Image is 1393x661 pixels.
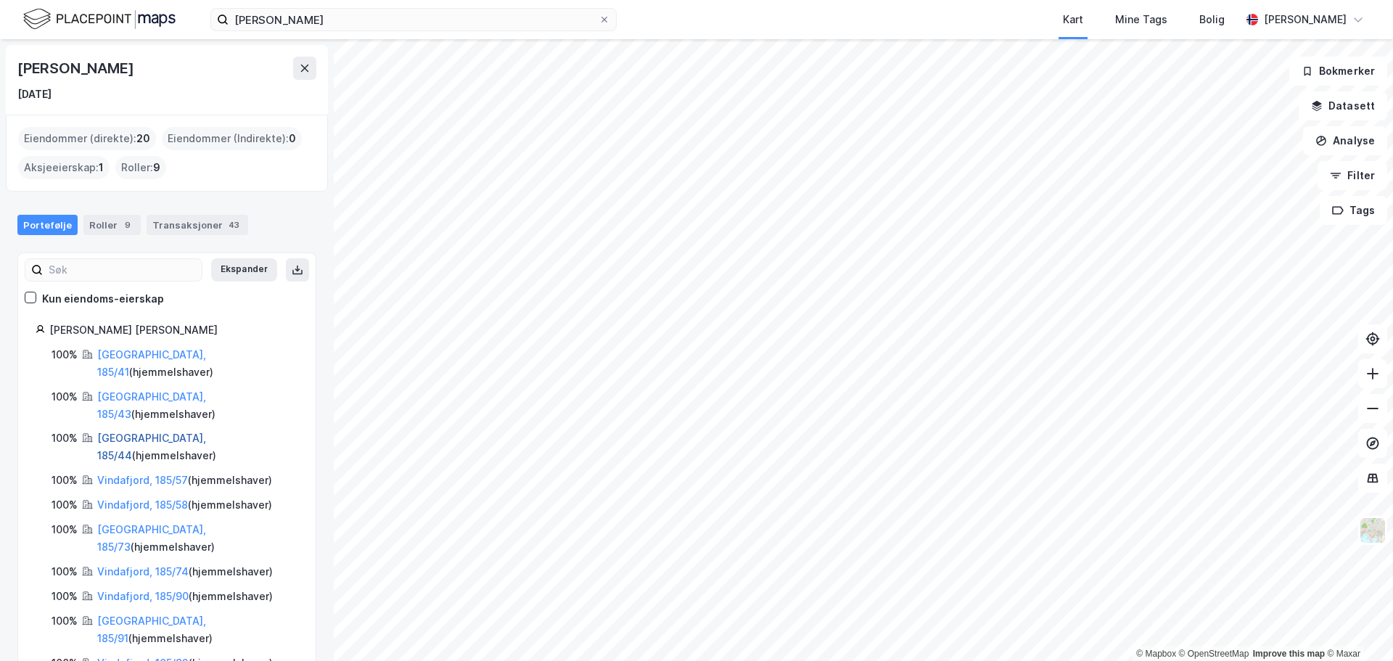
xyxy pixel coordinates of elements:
[97,521,298,556] div: ( hjemmelshaver )
[18,127,156,150] div: Eiendommer (direkte) :
[97,432,206,461] a: [GEOGRAPHIC_DATA], 185/44
[17,57,136,80] div: [PERSON_NAME]
[115,156,166,179] div: Roller :
[43,259,202,281] input: Søk
[1320,196,1387,225] button: Tags
[52,496,78,514] div: 100%
[97,498,188,511] a: Vindafjord, 185/58
[52,588,78,605] div: 100%
[17,215,78,235] div: Portefølje
[97,612,298,647] div: ( hjemmelshaver )
[1303,126,1387,155] button: Analyse
[97,348,206,378] a: [GEOGRAPHIC_DATA], 185/41
[52,612,78,630] div: 100%
[211,258,277,282] button: Ekspander
[1115,11,1167,28] div: Mine Tags
[1179,649,1249,659] a: OpenStreetMap
[97,346,298,381] div: ( hjemmelshaver )
[1253,649,1325,659] a: Improve this map
[136,130,150,147] span: 20
[97,588,273,605] div: ( hjemmelshaver )
[23,7,176,32] img: logo.f888ab2527a4732fd821a326f86c7f29.svg
[97,472,272,489] div: ( hjemmelshaver )
[1320,591,1393,661] div: Kontrollprogram for chat
[97,615,206,644] a: [GEOGRAPHIC_DATA], 185/91
[97,474,188,486] a: Vindafjord, 185/57
[97,590,189,602] a: Vindafjord, 185/90
[1063,11,1083,28] div: Kart
[1289,57,1387,86] button: Bokmerker
[1199,11,1225,28] div: Bolig
[99,159,104,176] span: 1
[120,218,135,232] div: 9
[83,215,141,235] div: Roller
[229,9,599,30] input: Søk på adresse, matrikkel, gårdeiere, leietakere eller personer
[18,156,110,179] div: Aksjeeierskap :
[289,130,296,147] span: 0
[49,321,298,339] div: [PERSON_NAME] [PERSON_NAME]
[97,565,189,578] a: Vindafjord, 185/74
[42,290,164,308] div: Kun eiendoms-eierskap
[97,388,298,423] div: ( hjemmelshaver )
[226,218,242,232] div: 43
[17,86,52,103] div: [DATE]
[52,472,78,489] div: 100%
[97,496,272,514] div: ( hjemmelshaver )
[52,563,78,580] div: 100%
[52,388,78,406] div: 100%
[97,563,273,580] div: ( hjemmelshaver )
[97,430,298,464] div: ( hjemmelshaver )
[1359,517,1386,544] img: Z
[52,430,78,447] div: 100%
[1320,591,1393,661] iframe: Chat Widget
[97,523,206,553] a: [GEOGRAPHIC_DATA], 185/73
[153,159,160,176] span: 9
[1299,91,1387,120] button: Datasett
[1264,11,1347,28] div: [PERSON_NAME]
[1318,161,1387,190] button: Filter
[52,346,78,364] div: 100%
[97,390,206,420] a: [GEOGRAPHIC_DATA], 185/43
[52,521,78,538] div: 100%
[1136,649,1176,659] a: Mapbox
[147,215,248,235] div: Transaksjoner
[162,127,302,150] div: Eiendommer (Indirekte) :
